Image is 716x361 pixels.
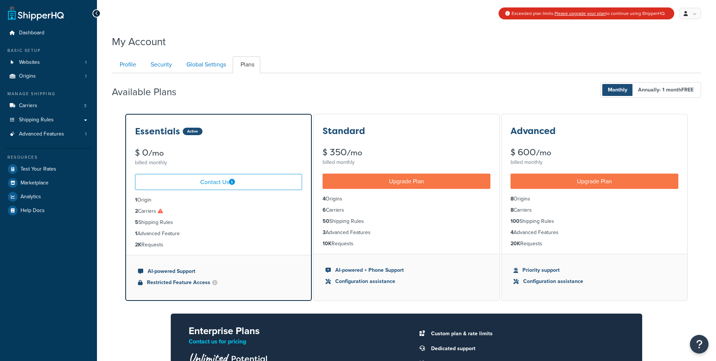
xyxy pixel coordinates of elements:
[135,127,180,136] h3: Essentials
[21,166,56,172] span: Test Your Rates
[19,73,36,80] span: Origins
[323,217,490,225] li: Shipping Rules
[6,26,91,40] a: Dashboard
[323,240,490,248] li: Requests
[6,47,91,54] div: Basic Setup
[514,266,675,274] li: Priority support
[19,30,44,36] span: Dashboard
[511,126,556,136] h3: Advanced
[189,336,395,347] p: Contact us for pricing
[323,157,490,168] div: billed monthly
[138,267,299,276] li: AI-powered Support
[21,180,48,186] span: Marketplace
[323,195,326,203] strong: 4
[135,158,302,168] div: billed monthly
[514,277,675,286] li: Configuration assistance
[183,128,202,135] div: Active
[326,277,487,286] li: Configuration assistance
[148,148,164,158] small: /mo
[511,240,520,248] strong: 20K
[135,230,137,237] strong: 1
[6,99,91,113] a: Carriers 3
[85,73,87,80] span: 1
[19,131,64,137] span: Advanced Features
[135,207,302,215] li: Carriers
[511,195,514,203] strong: 8
[6,190,91,203] a: Analytics
[511,206,514,214] strong: 8
[179,56,232,73] a: Global Settings
[6,204,91,217] a: Help Docs
[511,217,519,225] strong: 100
[511,148,678,157] div: $ 600
[326,266,487,274] li: AI-powered + Phone Support
[138,278,299,287] li: Restricted Feature Access
[135,207,138,215] strong: 2
[427,343,624,354] li: Dedicated support
[6,56,91,69] li: Websites
[21,208,45,214] span: Help Docs
[659,86,694,94] span: - 1 month
[511,174,678,189] a: Upgrade Plan
[21,194,41,200] span: Analytics
[511,157,678,168] div: billed monthly
[632,84,699,96] span: Annually
[681,86,694,94] b: FREE
[511,240,678,248] li: Requests
[555,10,606,17] a: Please upgrade your plan
[536,147,551,158] small: /mo
[323,126,365,136] h3: Standard
[112,87,188,97] h2: Available Plans
[323,228,326,236] strong: 3
[135,241,141,249] strong: 2K
[511,217,678,225] li: Shipping Rules
[323,195,490,203] li: Origins
[135,230,302,238] li: Advanced Feature
[690,335,709,354] button: Open Resource Center
[135,218,302,227] li: Shipping Rules
[6,91,91,97] div: Manage Shipping
[323,174,490,189] a: Upgrade Plan
[323,206,326,214] strong: 6
[323,240,332,248] strong: 10K
[135,174,302,190] a: Contact Us
[135,148,302,158] div: $ 0
[511,195,678,203] li: Origins
[6,162,91,176] a: Test Your Rates
[512,10,666,17] span: Exceeded plan limits. to continue using ShipperHQ.
[6,56,91,69] a: Websites 1
[135,241,302,249] li: Requests
[19,117,54,123] span: Shipping Rules
[135,196,137,204] strong: 1
[347,147,362,158] small: /mo
[323,217,329,225] strong: 50
[112,56,142,73] a: Profile
[135,218,138,226] strong: 5
[6,113,91,127] li: Shipping Rules
[85,59,87,66] span: 1
[323,228,490,237] li: Advanced Features
[323,148,490,157] div: $ 350
[511,228,678,237] li: Advanced Features
[511,206,678,214] li: Carriers
[189,326,395,336] h2: Enterprise Plans
[323,206,490,214] li: Carriers
[6,69,91,83] a: Origins 1
[511,228,514,236] strong: 4
[8,6,64,21] a: ShipperHQ Home
[19,103,37,109] span: Carriers
[135,196,302,204] li: Origin
[6,127,91,141] li: Advanced Features
[427,329,624,339] li: Custom plan & rate limits
[6,154,91,161] div: Resources
[602,84,633,96] span: Monthly
[85,131,87,137] span: 1
[6,69,91,83] li: Origins
[19,59,40,66] span: Websites
[6,176,91,190] a: Marketplace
